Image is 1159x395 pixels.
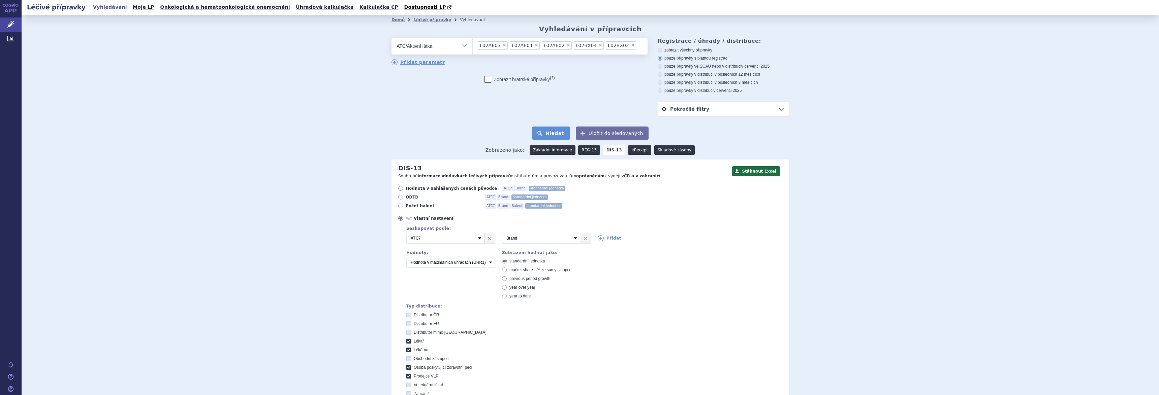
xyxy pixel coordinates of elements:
[658,102,789,116] a: Pokročilé filtry
[576,174,604,178] strong: oprávněným
[406,304,782,309] div: Typ distribuce:
[497,203,510,209] span: Brand
[22,2,91,12] h2: Léčivé přípravky
[414,356,448,361] span: Obchodní zástupce
[414,365,472,370] span: Osoba poskytující zdravotní péči
[658,56,789,61] label: pouze přípravky s platnou registrací
[658,80,789,85] label: pouze přípravky v distribuci v posledních 3 měsících
[398,173,728,179] p: Souhrnné o distributorům a provozovatelům k výdeji v .
[514,186,527,191] span: Brand
[460,15,494,25] li: Vyhledávání
[404,4,446,10] span: Dostupnosti LP
[598,235,621,241] a: Přidat
[414,348,428,352] span: Lékárna
[294,3,356,12] a: Úhradová kalkulačka
[624,174,660,178] strong: ČR a v zahraničí
[158,3,292,12] a: Onkologická a hematoonkologická onemocnění
[658,38,789,44] h3: Registrace / úhrady / distribuce:
[443,174,511,178] strong: dodávkách léčivých přípravků
[550,76,555,80] abbr: (?)
[598,43,602,47] span: ×
[406,194,480,200] span: ODTD
[414,313,439,317] span: Distributor ČR
[402,3,455,12] a: Dostupnosti LP
[484,76,555,83] label: Zobrazit bratrské přípravky
[391,59,445,65] a: Přidat parametr
[485,145,525,155] span: Zobrazeno jako:
[391,17,405,22] a: Domů
[658,64,789,69] label: pouze přípravky ve SCAU nebo v distribuci
[713,88,742,93] span: v červenci 2025
[398,165,422,172] h2: DIS-13
[418,174,441,178] strong: informace
[580,233,591,243] a: ×
[400,233,782,244] div: 2
[400,226,782,231] div: Seskupovat podle:
[509,276,550,281] span: previous period growth
[414,374,438,379] span: Prodejce VLP
[628,145,651,155] a: eRecept
[485,194,496,200] span: ATC7
[414,216,488,221] span: Vlastní nastavení
[414,383,443,387] span: Veterinární lékař
[485,203,496,209] span: ATC7
[512,43,533,48] span: TRIPTORELIN
[413,17,451,22] a: Léčivé přípravky
[357,3,401,12] a: Kalkulačka CP
[414,321,439,326] span: Distributor EU
[502,43,506,47] span: ×
[131,3,156,12] a: Moje LP
[544,43,565,48] span: LEUPRORELIN
[510,203,524,209] span: Balení
[534,43,538,47] span: ×
[406,250,495,255] div: Hodnoty:
[511,194,548,200] span: standardní jednotka
[525,203,562,209] span: standardní jednotka
[91,3,129,12] a: Vyhledávání
[532,127,570,140] button: Hledat
[529,186,565,191] span: standardní jednotka
[502,250,591,255] div: Zobrazení hodnot jako:
[578,145,600,155] a: REG-13
[603,145,625,155] strong: DIS-13
[658,88,789,93] label: pouze přípravky v distribuci
[414,330,487,335] span: Distributor mimo [GEOGRAPHIC_DATA]
[480,43,501,48] span: GOSERELIN
[732,166,780,176] button: Stáhnout Excel
[406,203,480,209] span: Počet balení
[608,43,629,48] span: DEGARELIX
[566,43,570,47] span: ×
[658,47,789,53] label: zobrazit všechny přípravky
[414,339,424,344] span: Lékař
[509,285,535,290] span: year over year
[509,294,531,298] span: year to date
[484,233,495,243] a: ×
[406,186,497,191] span: Hodnota v nahlášených cenách původce
[741,64,770,69] span: v červenci 2025
[502,186,513,191] span: ATC7
[530,145,575,155] a: Základní informace
[509,267,571,272] span: market share - % ze sumy sloupce
[509,259,545,263] span: standardní jednotka
[497,194,510,200] span: Brand
[658,72,789,77] label: pouze přípravky v distribuci v posledních 12 měsících
[576,43,597,48] span: RELUGOLIX
[576,127,649,140] button: Uložit do sledovaných
[539,25,642,33] h2: Vyhledávání v přípravcích
[631,43,635,47] span: ×
[638,41,642,49] input: L02AE03L02AE04L02AE02L02BX04L02BX02
[654,145,695,155] a: Skladové zásoby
